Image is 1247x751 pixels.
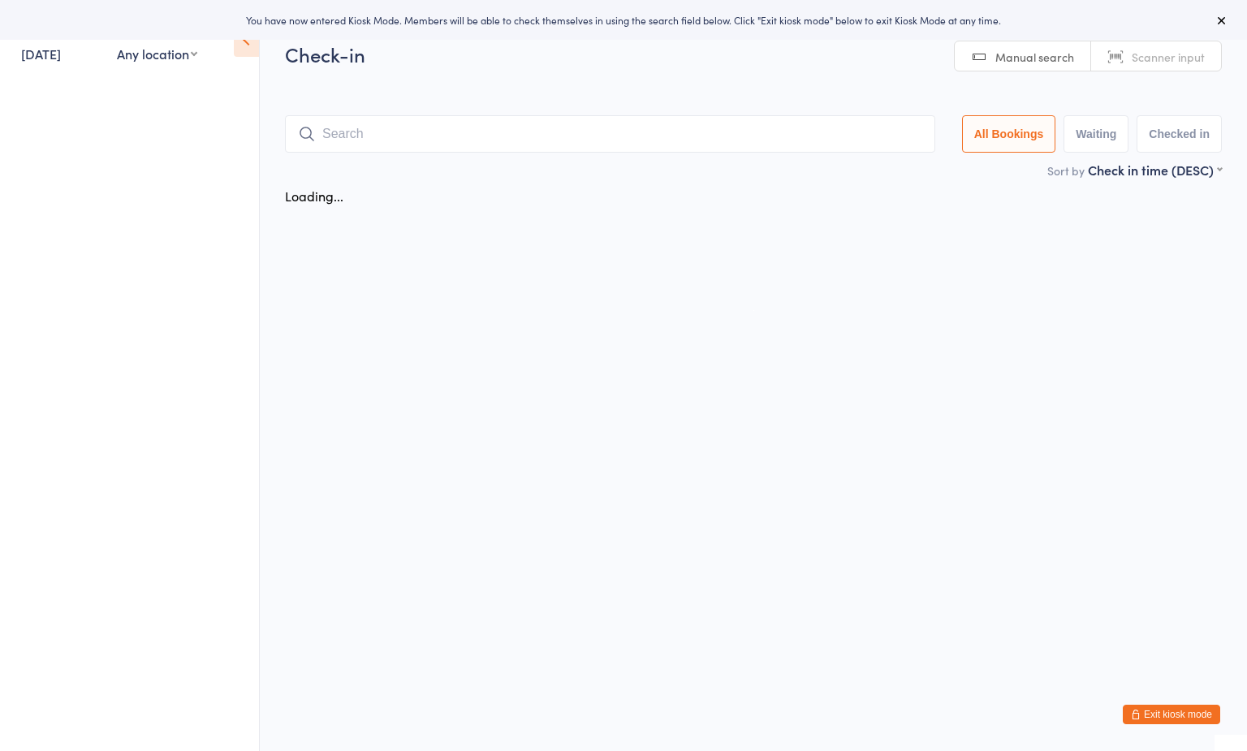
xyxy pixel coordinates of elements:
button: All Bookings [962,115,1056,153]
button: Exit kiosk mode [1123,705,1220,724]
div: Check in time (DESC) [1088,161,1222,179]
div: Loading... [285,187,343,205]
span: Scanner input [1132,49,1205,65]
input: Search [285,115,935,153]
button: Checked in [1137,115,1222,153]
label: Sort by [1047,162,1085,179]
div: You have now entered Kiosk Mode. Members will be able to check themselves in using the search fie... [26,13,1221,27]
div: Any location [117,45,197,63]
a: [DATE] [21,45,61,63]
h2: Check-in [285,41,1222,67]
span: Manual search [995,49,1074,65]
button: Waiting [1064,115,1128,153]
